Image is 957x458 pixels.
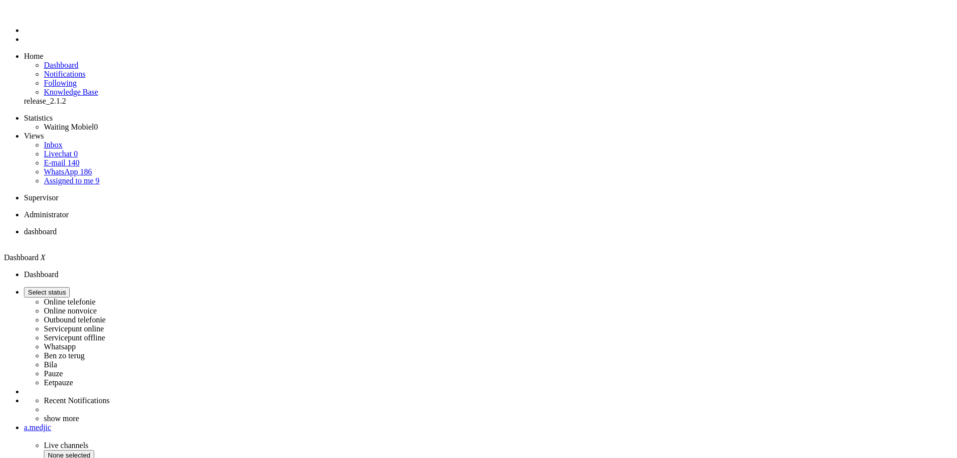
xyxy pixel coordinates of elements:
[44,150,72,158] span: Livechat
[96,176,100,185] span: 9
[80,167,92,176] span: 186
[44,70,86,78] a: Notifications menu item
[24,8,41,16] a: Omnidesk
[4,8,953,44] ul: Menu
[44,378,73,387] label: Eetpauze
[44,70,86,78] span: Notifications
[44,306,97,315] label: Online nonvoice
[24,26,953,35] li: Dashboard menu
[44,360,57,369] label: Bila
[44,369,63,378] label: Pauze
[44,61,78,69] a: Dashboard menu item
[4,52,953,106] ul: dashboard menu items
[44,167,92,176] a: WhatsApp 186
[68,158,80,167] span: 140
[44,176,94,185] span: Assigned to me
[24,287,953,387] li: Select status Online telefonieOnline nonvoiceOutbound telefonieServicepunt onlineServicepunt offl...
[24,35,953,44] li: Tickets menu
[24,193,953,202] li: Supervisor
[24,114,953,123] li: Statistics
[44,158,80,167] a: E-mail 140
[44,123,98,131] a: Waiting Mobiel
[40,253,45,262] i: X
[44,79,77,87] a: Following
[28,289,66,296] span: Select status
[24,423,953,432] a: a.medjic
[4,253,38,262] span: Dashboard
[44,61,78,69] span: Dashboard
[44,176,100,185] a: Assigned to me 9
[44,324,104,333] label: Servicepunt online
[74,150,78,158] span: 0
[24,210,953,219] li: Administrator
[94,123,98,131] span: 0
[44,396,953,405] li: Recent Notifications
[44,333,105,342] label: Servicepunt offline
[44,167,78,176] span: WhatsApp
[24,132,953,141] li: Views
[24,97,66,105] span: release_2.1.2
[24,236,953,245] div: Close tab
[24,227,57,236] span: dashboard
[24,270,953,279] li: Dashboard
[44,351,85,360] label: Ben zo terug
[44,342,76,351] label: Whatsapp
[44,141,62,149] a: Inbox
[44,150,78,158] a: Livechat 0
[44,298,96,306] label: Online telefonie
[24,227,953,245] li: Dashboard
[44,88,98,96] span: Knowledge Base
[24,287,70,298] button: Select status
[44,414,79,423] a: show more
[24,52,953,61] li: Home menu item
[44,158,66,167] span: E-mail
[44,315,106,324] label: Outbound telefonie
[44,88,98,96] a: Knowledge base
